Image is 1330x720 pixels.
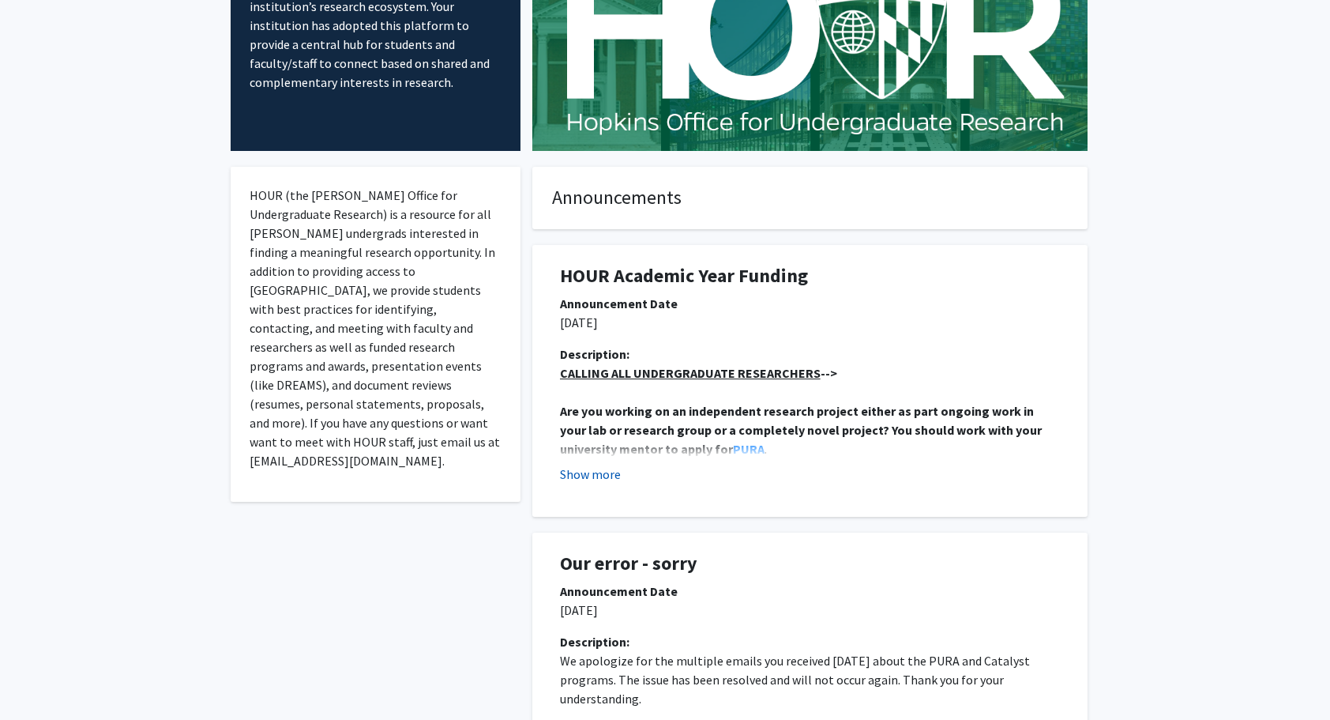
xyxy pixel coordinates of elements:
div: Announcement Date [560,582,1060,601]
h4: Announcements [552,187,1068,209]
p: HOUR (the [PERSON_NAME] Office for Undergraduate Research) is a resource for all [PERSON_NAME] un... [250,186,502,470]
div: Description: [560,632,1060,651]
iframe: Chat [12,649,67,708]
p: [DATE] [560,313,1060,332]
h1: Our error - sorry [560,552,1060,575]
p: . [560,401,1060,458]
p: We apologize for the multiple emails you received [DATE] about the PURA and Catalyst programs. Th... [560,651,1060,708]
u: CALLING ALL UNDERGRADUATE RESEARCHERS [560,365,821,381]
button: Show more [560,465,621,484]
strong: --> [560,365,837,381]
a: PURA [733,441,765,457]
div: Description: [560,345,1060,364]
div: Announcement Date [560,294,1060,313]
strong: Are you working on an independent research project either as part ongoing work in your lab or res... [560,403,1044,457]
h1: HOUR Academic Year Funding [560,265,1060,288]
p: [DATE] [560,601,1060,620]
